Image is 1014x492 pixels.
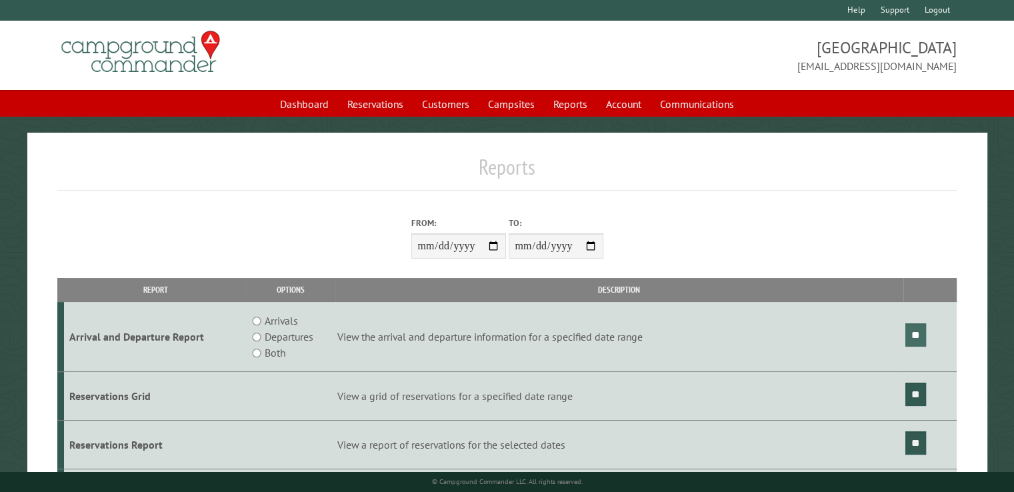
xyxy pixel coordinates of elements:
[339,91,411,117] a: Reservations
[265,329,313,345] label: Departures
[598,91,649,117] a: Account
[265,313,298,329] label: Arrivals
[64,302,247,372] td: Arrival and Departure Report
[64,372,247,421] td: Reservations Grid
[335,302,903,372] td: View the arrival and departure information for a specified date range
[652,91,742,117] a: Communications
[247,278,335,301] th: Options
[509,217,603,229] label: To:
[432,477,583,486] small: © Campground Commander LLC. All rights reserved.
[507,37,957,74] span: [GEOGRAPHIC_DATA] [EMAIL_ADDRESS][DOMAIN_NAME]
[411,217,506,229] label: From:
[480,91,543,117] a: Campsites
[335,278,903,301] th: Description
[414,91,477,117] a: Customers
[335,420,903,469] td: View a report of reservations for the selected dates
[64,420,247,469] td: Reservations Report
[64,278,247,301] th: Report
[272,91,337,117] a: Dashboard
[265,345,285,361] label: Both
[57,26,224,78] img: Campground Commander
[335,372,903,421] td: View a grid of reservations for a specified date range
[545,91,595,117] a: Reports
[57,154,957,191] h1: Reports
